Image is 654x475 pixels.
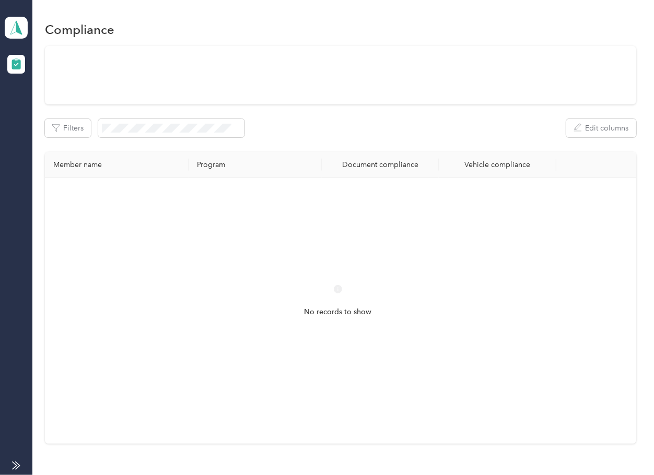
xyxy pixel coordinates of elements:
[45,24,114,35] h1: Compliance
[595,417,654,475] iframe: Everlance-gr Chat Button Frame
[447,160,547,169] div: Vehicle compliance
[45,119,91,137] button: Filters
[189,152,322,178] th: Program
[304,306,371,318] span: No records to show
[566,119,636,137] button: Edit columns
[330,160,430,169] div: Document compliance
[45,152,189,178] th: Member name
